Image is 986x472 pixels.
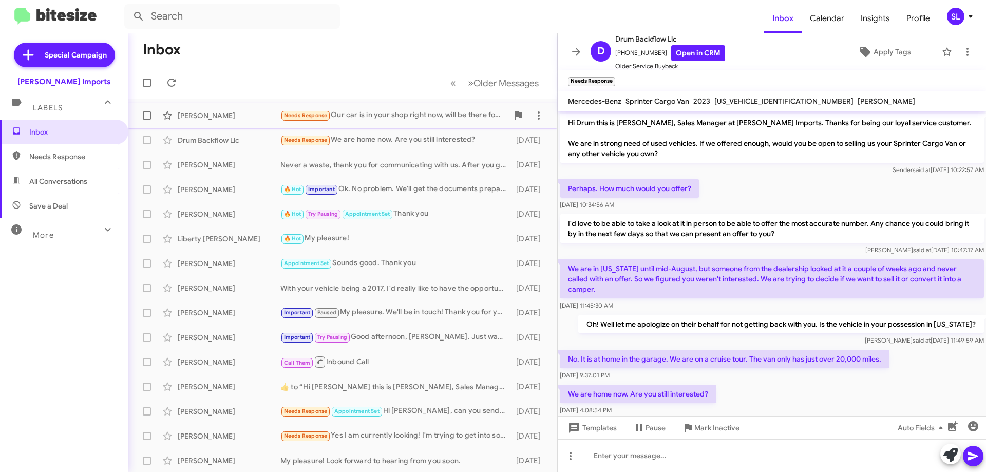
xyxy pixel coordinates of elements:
button: Templates [558,419,625,437]
div: Sounds good. Thank you [280,257,511,269]
span: Auto Fields [898,419,947,437]
p: We are home now. Are you still interested? [560,385,716,403]
span: said at [913,336,931,344]
span: Try Pausing [308,211,338,217]
div: Thank you [280,208,511,220]
span: Older Service Buyback [615,61,725,71]
div: [PERSON_NAME] [178,308,280,318]
div: Good afternoon, [PERSON_NAME]. Just wanted to check in with you to see if you've had an opportuni... [280,331,511,343]
div: My pleasure! [280,233,511,244]
span: [DATE] 9:37:01 PM [560,371,610,379]
div: [DATE] [511,357,549,367]
span: Inbox [29,127,117,137]
span: Needs Response [29,152,117,162]
div: Liberty [PERSON_NAME] [178,234,280,244]
button: Apply Tags [831,43,937,61]
span: Appointment Set [334,408,380,414]
div: [DATE] [511,160,549,170]
div: [PERSON_NAME] [178,431,280,441]
a: Open in CRM [671,45,725,61]
div: [DATE] [511,209,549,219]
span: said at [913,246,931,254]
span: Important [284,334,311,341]
span: 🔥 Hot [284,235,301,242]
div: My pleasure. We'll be in touch! Thank you for your time and have a great day! [280,307,511,318]
div: Hi [PERSON_NAME], can you send me some pics of a [PERSON_NAME]-350 2015 you have and confirm if i... [280,405,511,417]
span: [DATE] 11:45:30 AM [560,301,613,309]
input: Search [124,4,340,29]
span: Needs Response [284,137,328,143]
span: Paused [317,309,336,316]
div: [DATE] [511,283,549,293]
div: With your vehicle being a 2017, I'd really like to have the opportunity to take a look at it in p... [280,283,511,293]
div: Inbound Call [280,355,511,368]
span: Apply Tags [874,43,911,61]
button: Mark Inactive [674,419,748,437]
div: [PERSON_NAME] Imports [17,77,111,87]
span: [US_VEHICLE_IDENTIFICATION_NUMBER] [714,97,854,106]
div: [PERSON_NAME] [178,209,280,219]
a: Calendar [802,4,852,33]
div: [PERSON_NAME] [178,332,280,343]
span: Pause [646,419,666,437]
div: [DATE] [511,406,549,417]
span: Appointment Set [345,211,390,217]
span: Mercedes-Benz [568,97,621,106]
div: [DATE] [511,135,549,145]
span: Drum Backflow Llc [615,33,725,45]
div: [PERSON_NAME] [178,382,280,392]
span: [PERSON_NAME] [DATE] 10:47:17 AM [865,246,984,254]
p: Oh! Well let me apologize on their behalf for not getting back with you. Is the vehicle in your p... [578,315,984,333]
span: [PERSON_NAME] [858,97,915,106]
span: Mark Inactive [694,419,739,437]
span: Sprinter Cargo Van [625,97,689,106]
div: Never a waste, thank you for communicating with us. After you get your credit repaired feel free ... [280,160,511,170]
div: [DATE] [511,184,549,195]
a: Inbox [764,4,802,33]
div: My pleasure! Look forward to hearing from you soon. [280,456,511,466]
span: Profile [898,4,938,33]
span: « [450,77,456,89]
div: Ok. No problem. We'll get the documents prepared and have them sent out as soon as possible. Than... [280,183,511,195]
span: More [33,231,54,240]
div: [PERSON_NAME] [178,184,280,195]
span: Important [284,309,311,316]
div: [DATE] [511,382,549,392]
div: SL [947,8,964,25]
button: Previous [444,72,462,93]
div: [PERSON_NAME] [178,357,280,367]
span: 🔥 Hot [284,211,301,217]
button: SL [938,8,975,25]
p: Hi Drum this is [PERSON_NAME], Sales Manager at [PERSON_NAME] Imports. Thanks for being our loyal... [560,114,984,163]
span: [DATE] 10:34:56 AM [560,201,614,209]
span: Try Pausing [317,334,347,341]
a: Insights [852,4,898,33]
span: Sender [DATE] 10:22:57 AM [893,166,984,174]
div: We are home now. Are you still interested? [280,134,511,146]
div: [PERSON_NAME] [178,283,280,293]
div: Yes I am currently looking! I'm trying to get into something with a cheaper payment can you tell ... [280,430,511,442]
span: Special Campaign [45,50,107,60]
div: [DATE] [511,258,549,269]
button: Pause [625,419,674,437]
div: [DATE] [511,456,549,466]
div: Our car is in your shop right now, will be there for a few days. [280,109,508,121]
button: Auto Fields [889,419,955,437]
span: Older Messages [473,78,539,89]
div: [PERSON_NAME] [178,160,280,170]
span: Needs Response [284,432,328,439]
span: All Conversations [29,176,87,186]
span: 2023 [693,97,710,106]
span: » [468,77,473,89]
div: [DATE] [511,234,549,244]
span: [PHONE_NUMBER] [615,45,725,61]
span: [PERSON_NAME] [DATE] 11:49:59 AM [865,336,984,344]
div: ​👍​ to “ Hi [PERSON_NAME] this is [PERSON_NAME], Sales Manager at [PERSON_NAME] Imports. Thanks f... [280,382,511,392]
nav: Page navigation example [445,72,545,93]
div: [PERSON_NAME] [178,456,280,466]
div: Drum Backflow Llc [178,135,280,145]
span: said at [913,166,931,174]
